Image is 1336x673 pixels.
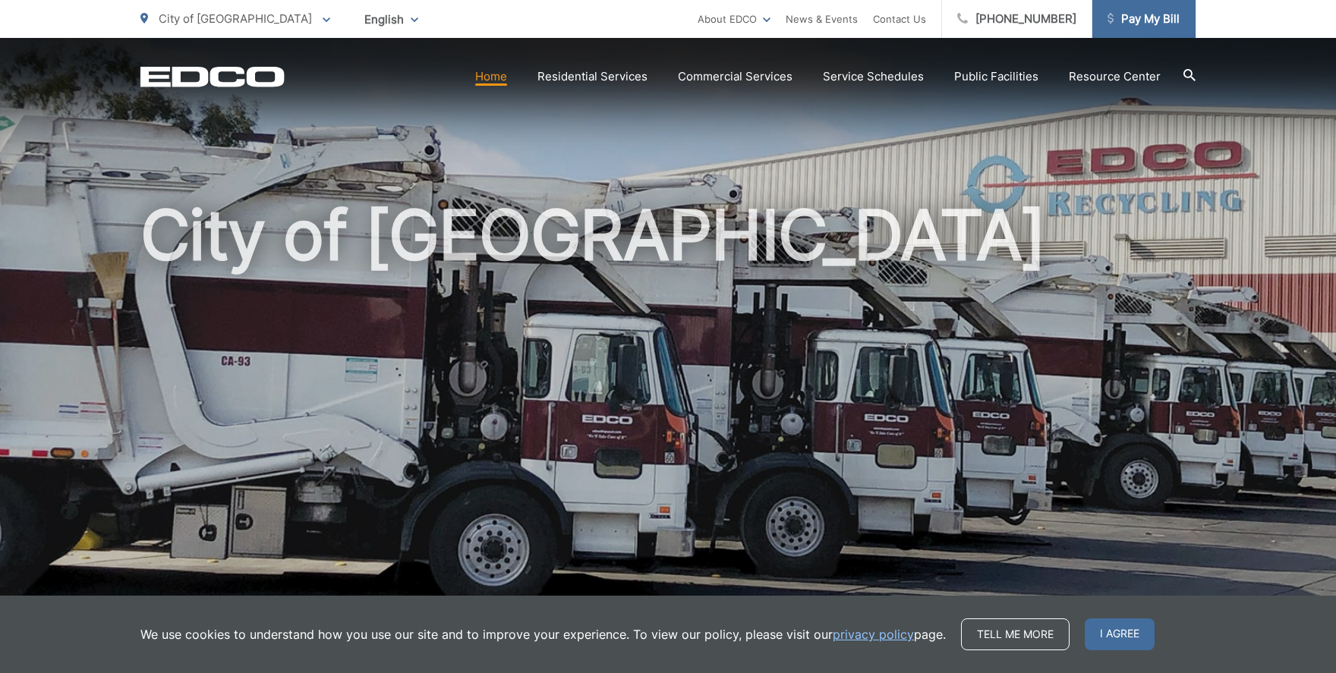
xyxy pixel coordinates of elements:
span: English [353,6,430,33]
a: privacy policy [833,625,914,643]
a: Residential Services [537,68,648,86]
a: Tell me more [961,618,1070,650]
a: Commercial Services [678,68,792,86]
a: About EDCO [698,10,770,28]
span: Pay My Bill [1108,10,1180,28]
a: Home [475,68,507,86]
a: News & Events [786,10,858,28]
span: I agree [1085,618,1155,650]
a: Public Facilities [954,68,1038,86]
span: City of [GEOGRAPHIC_DATA] [159,11,312,26]
a: Resource Center [1069,68,1161,86]
a: Contact Us [873,10,926,28]
a: EDCD logo. Return to the homepage. [140,66,285,87]
a: Service Schedules [823,68,924,86]
p: We use cookies to understand how you use our site and to improve your experience. To view our pol... [140,625,946,643]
